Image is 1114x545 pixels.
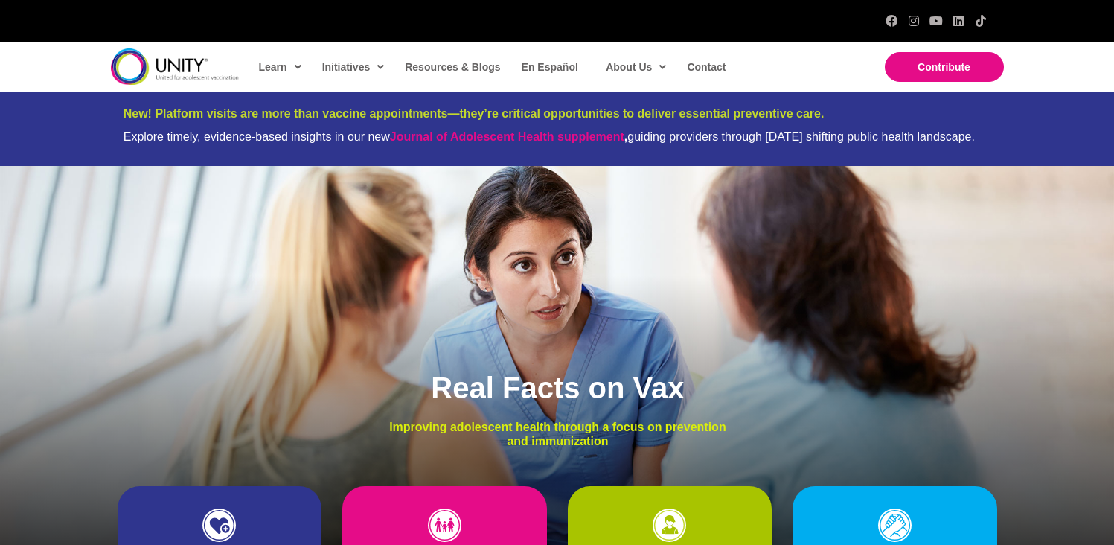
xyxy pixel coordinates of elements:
[124,107,825,120] span: New! Platform visits are more than vaccine appointments—they’re critical opportunities to deliver...
[124,130,991,144] div: Explore timely, evidence-based insights in our new guiding providers through [DATE] shifting publ...
[390,130,624,143] a: Journal of Adolescent Health supplement
[606,56,666,78] span: About Us
[918,61,970,73] span: Contribute
[687,61,726,73] span: Contact
[397,50,506,84] a: Resources & Blogs
[514,50,584,84] a: En Español
[522,61,578,73] span: En Español
[428,509,461,542] img: icon-parents-1
[598,50,672,84] a: About Us
[322,56,385,78] span: Initiatives
[431,372,684,404] span: Real Facts on Vax
[878,509,912,542] img: icon-support-1
[908,15,920,27] a: Instagram
[975,15,987,27] a: TikTok
[953,15,964,27] a: LinkedIn
[885,52,1004,82] a: Contribute
[405,61,500,73] span: Resources & Blogs
[653,509,686,542] img: icon-teens-1
[111,48,239,85] img: unity-logo-dark
[259,56,301,78] span: Learn
[930,15,942,27] a: YouTube
[390,130,627,143] strong: ,
[886,15,897,27] a: Facebook
[679,50,732,84] a: Contact
[378,420,737,448] p: Improving adolescent health through a focus on prevention and immunization
[202,509,236,542] img: icon-HCP-1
